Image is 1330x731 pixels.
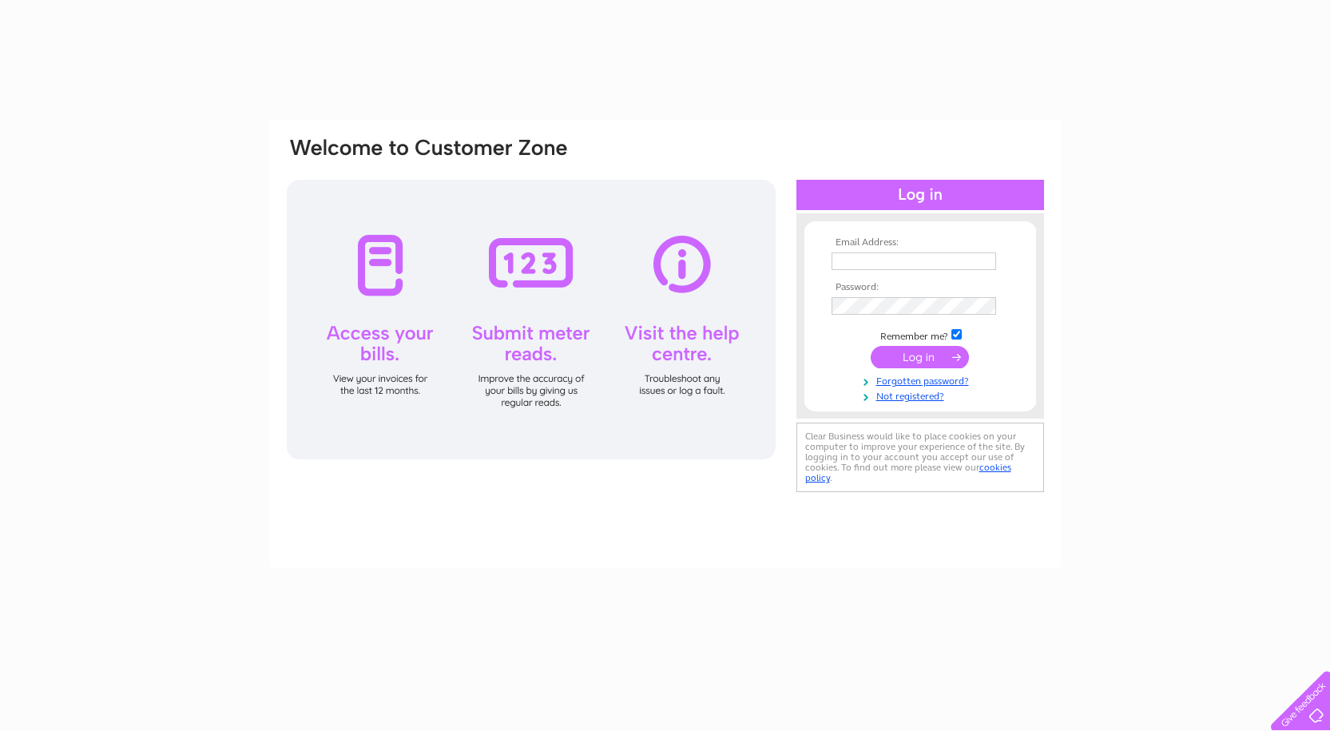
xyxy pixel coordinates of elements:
[832,372,1013,387] a: Forgotten password?
[805,462,1011,483] a: cookies policy
[871,346,969,368] input: Submit
[828,327,1013,343] td: Remember me?
[828,282,1013,293] th: Password:
[828,237,1013,248] th: Email Address:
[832,387,1013,403] a: Not registered?
[796,423,1044,492] div: Clear Business would like to place cookies on your computer to improve your experience of the sit...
